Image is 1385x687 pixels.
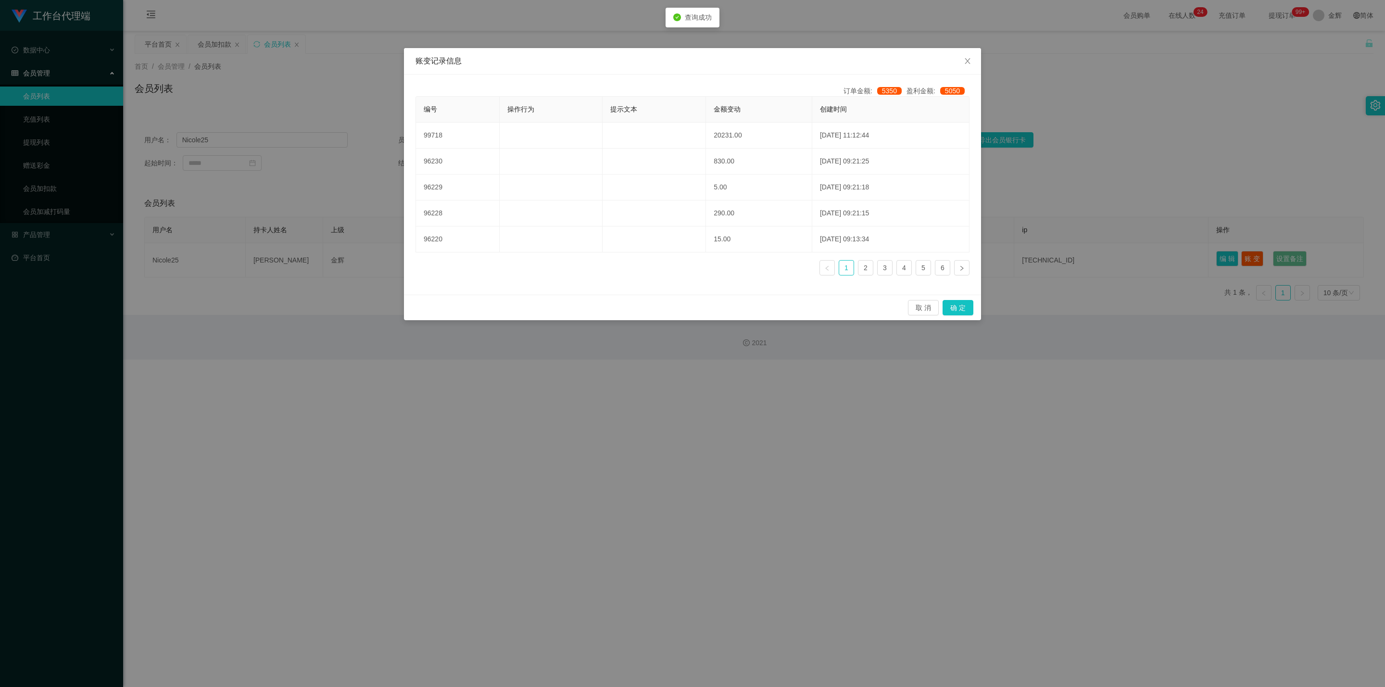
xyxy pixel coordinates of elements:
li: 3 [877,260,893,275]
td: [DATE] 11:12:44 [812,123,969,149]
td: [DATE] 09:21:18 [812,175,969,200]
a: 6 [935,261,950,275]
button: Close [954,48,981,75]
div: 账变记录信息 [415,56,969,66]
span: 查询成功 [685,13,712,21]
td: 99718 [416,123,500,149]
a: 1 [839,261,854,275]
li: 上一页 [819,260,835,275]
a: 5 [916,261,931,275]
li: 4 [896,260,912,275]
td: [DATE] 09:21:15 [812,200,969,226]
i: 图标: left [824,265,830,271]
a: 3 [878,261,892,275]
td: 96220 [416,226,500,252]
span: 编号 [424,105,437,113]
td: [DATE] 09:13:34 [812,226,969,252]
div: 盈利金额: [907,86,969,96]
button: 取 消 [908,300,939,315]
button: 确 定 [943,300,973,315]
li: 2 [858,260,873,275]
td: 290.00 [706,200,812,226]
td: 96230 [416,149,500,175]
span: 5050 [940,87,965,95]
span: 创建时间 [820,105,847,113]
span: 5350 [877,87,902,95]
td: 830.00 [706,149,812,175]
li: 5 [916,260,931,275]
span: 操作行为 [507,105,534,113]
div: 订单金额: [844,86,907,96]
i: 图标: right [959,265,965,271]
span: 提示文本 [610,105,637,113]
a: 4 [897,261,911,275]
td: 15.00 [706,226,812,252]
li: 1 [839,260,854,275]
td: 96228 [416,200,500,226]
i: 图标: close [964,57,971,65]
li: 下一页 [954,260,969,275]
td: 5.00 [706,175,812,200]
a: 2 [858,261,873,275]
li: 6 [935,260,950,275]
td: [DATE] 09:21:25 [812,149,969,175]
i: icon: check-circle [673,13,681,21]
td: 20231.00 [706,123,812,149]
span: 金额变动 [714,105,741,113]
td: 96229 [416,175,500,200]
